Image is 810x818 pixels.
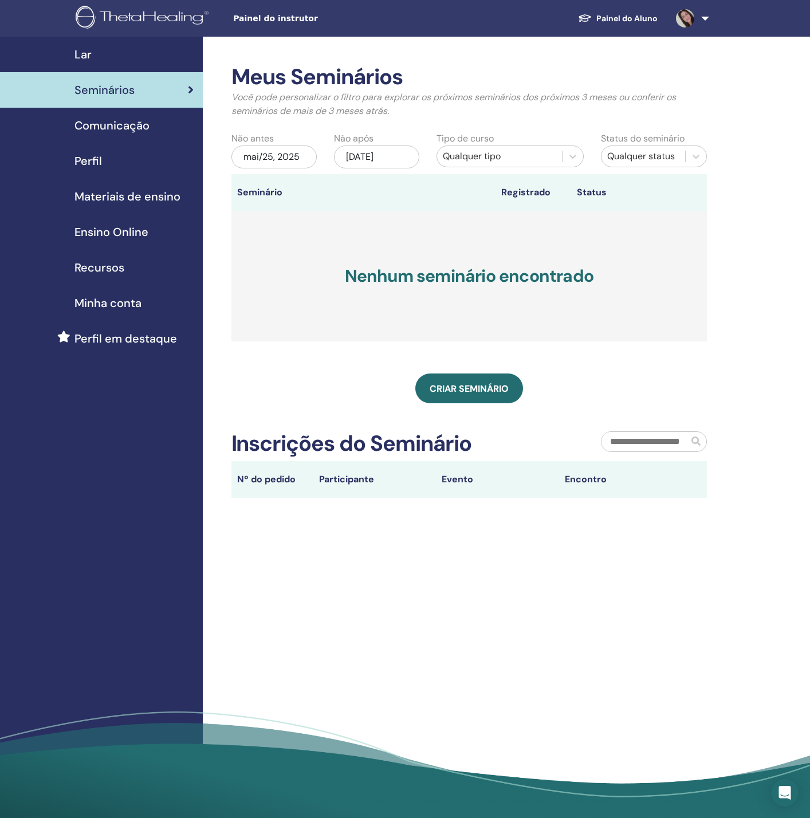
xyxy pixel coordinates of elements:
a: Criar seminário [415,373,523,403]
a: Painel do Aluno [569,8,667,29]
span: Perfil em destaque [74,330,177,347]
span: Lar [74,46,92,63]
label: Tipo de curso [437,132,494,145]
th: Status [571,174,685,211]
h2: Inscrições do Seminário [231,431,472,457]
th: Seminário [231,174,307,211]
div: Qualquer status [607,150,679,163]
th: Encontro [559,461,682,498]
img: logo.png [76,6,213,32]
h3: Nenhum seminário encontrado [231,211,707,341]
div: Open Intercom Messenger [771,779,799,807]
h2: Meus Seminários [231,64,707,91]
img: default.jpg [676,9,694,27]
label: Não antes [231,132,274,145]
th: Nº do pedido [231,461,313,498]
img: graduation-cap-white.svg [578,13,592,23]
span: Minha conta [74,294,141,312]
th: Evento [436,461,559,498]
span: Painel do instrutor [233,13,405,25]
th: Participante [313,461,437,498]
span: Criar seminário [430,383,509,395]
span: Ensino Online [74,223,148,241]
div: [DATE] [334,145,419,168]
span: Seminários [74,81,135,99]
th: Registrado [496,174,571,211]
span: Perfil [74,152,102,170]
label: Não após [334,132,373,145]
span: Recursos [74,259,124,276]
label: Status do seminário [601,132,685,145]
div: Qualquer tipo [443,150,556,163]
div: mai/25, 2025 [231,145,317,168]
span: Comunicação [74,117,150,134]
p: Você pode personalizar o filtro para explorar os próximos seminários dos próximos 3 meses ou conf... [231,91,707,118]
span: Materiais de ensino [74,188,180,205]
